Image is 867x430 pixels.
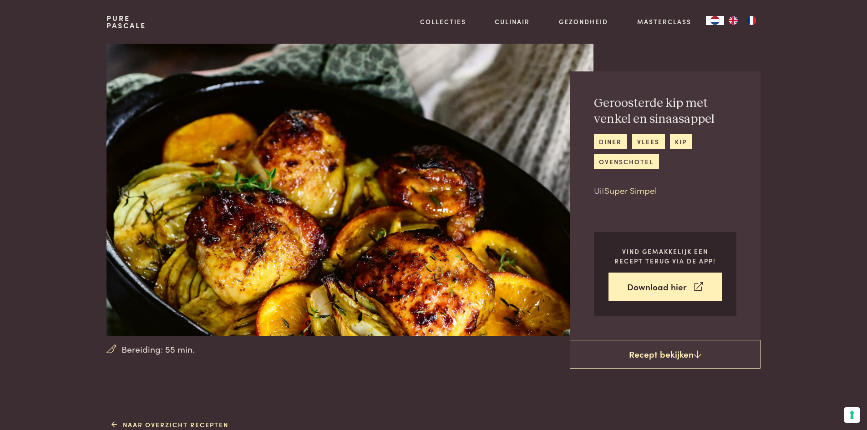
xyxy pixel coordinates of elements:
[706,16,724,25] a: NL
[420,17,466,26] a: Collecties
[495,17,530,26] a: Culinair
[706,16,761,25] aside: Language selected: Nederlands
[724,16,761,25] ul: Language list
[637,17,691,26] a: Masterclass
[844,407,860,423] button: Uw voorkeuren voor toestemming voor trackingtechnologieën
[608,247,722,265] p: Vind gemakkelijk een recept terug via de app!
[559,17,608,26] a: Gezondheid
[604,184,657,196] a: Super Simpel
[122,343,195,356] span: Bereiding: 55 min.
[608,273,722,301] a: Download hier
[594,184,736,197] p: Uit
[594,154,659,169] a: ovenschotel
[594,96,736,127] h2: Geroosterde kip met venkel en sinaasappel
[112,420,228,430] a: Naar overzicht recepten
[106,15,146,29] a: PurePascale
[724,16,742,25] a: EN
[670,134,692,149] a: kip
[706,16,724,25] div: Language
[742,16,761,25] a: FR
[106,44,593,336] img: Geroosterde kip met venkel en sinaasappel
[632,134,665,149] a: vlees
[570,340,761,369] a: Recept bekijken
[594,134,627,149] a: diner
